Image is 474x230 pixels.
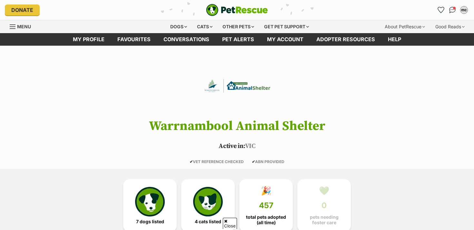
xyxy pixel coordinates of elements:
div: About PetRescue [380,20,430,33]
span: VET REFERENCE CHECKED [190,159,244,164]
a: My account [261,33,310,46]
div: 💚 [319,186,329,196]
a: Help [381,33,408,46]
img: logo-e224e6f780fb5917bec1dbf3a21bbac754714ae5b6737aabdf751b685950b380.svg [206,4,268,16]
div: Good Reads [431,20,469,33]
div: 🎉 [261,186,271,196]
span: 7 dogs listed [136,219,164,224]
a: conversations [157,33,216,46]
img: petrescue-icon-eee76f85a60ef55c4a1927667547b313a7c0e82042636edf73dce9c88f694885.svg [135,187,165,216]
span: Menu [17,24,31,29]
span: ABN PROVIDED [252,159,284,164]
span: Close [223,218,237,229]
a: PetRescue [206,4,268,16]
a: Adopter resources [310,33,381,46]
span: Active in: [219,142,245,150]
a: Favourites [111,33,157,46]
a: Conversations [447,5,458,15]
div: Cats [193,20,217,33]
button: My account [459,5,469,15]
a: Favourites [436,5,446,15]
a: Donate [5,5,40,15]
span: 0 [321,201,327,210]
div: Get pet support [260,20,313,33]
img: chat-41dd97257d64d25036548639549fe6c8038ab92f7586957e7f3b1b290dea8141.svg [449,7,456,13]
span: pets needing foster care [303,215,345,225]
a: My profile [66,33,111,46]
icon: ✔ [190,159,193,164]
img: Warrnambool Animal Shelter [200,59,274,113]
span: 457 [259,201,273,210]
span: total pets adopted (all time) [245,215,287,225]
img: cat-icon-068c71abf8fe30c970a85cd354bc8e23425d12f6e8612795f06af48be43a487a.svg [193,187,223,216]
div: Dogs [166,20,192,33]
span: 4 cats listed [195,219,221,224]
a: Menu [10,20,35,32]
a: Pet alerts [216,33,261,46]
ul: Account quick links [436,5,469,15]
div: Other pets [218,20,259,33]
div: mc [461,7,467,13]
icon: ✔ [252,159,255,164]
